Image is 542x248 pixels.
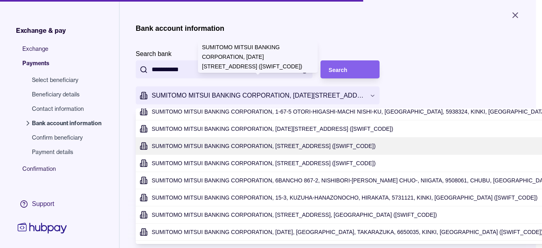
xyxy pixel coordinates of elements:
span: SUMITOMO MITSUI BANKING CORPORATION, [STREET_ADDRESS], [GEOGRAPHIC_DATA] ([SWIFT_CODE]) [152,212,437,218]
span: SUMITOMO MITSUI BANKING CORPORATION, 15-3, KUZUHA-HANAZONOCHO, HIRAKATA, 5731121, KINKI, [GEOGRAP... [152,194,538,201]
span: SUMITOMO MITSUI BANKING CORPORATION, [DATE][STREET_ADDRESS] ([SWIFT_CODE]) [152,126,393,132]
span: SUMITOMO MITSUI BANKING CORPORATION, [STREET_ADDRESS] ([SWIFT_CODE]) [152,143,376,149]
span: SUMITOMO MITSUI BANKING CORPORATION, [STREET_ADDRESS] ([SWIFT_CODE]) [152,160,376,166]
